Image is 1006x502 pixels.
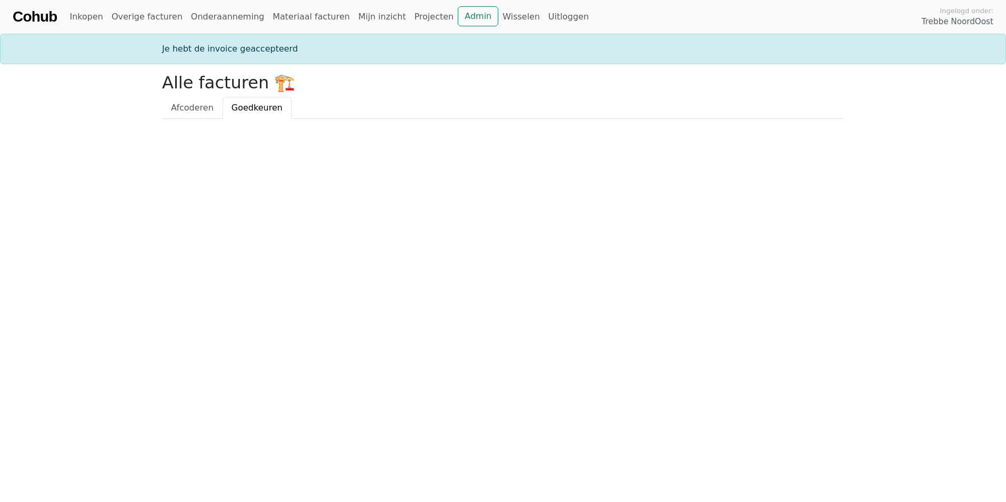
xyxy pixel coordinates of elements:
[922,16,993,28] span: Trebbe NoordOost
[65,6,107,27] a: Inkopen
[162,73,844,93] h2: Alle facturen 🏗️
[354,6,410,27] a: Mijn inzicht
[187,6,268,27] a: Onderaanneming
[156,43,850,55] div: Je hebt de invoice geaccepteerd
[232,103,283,113] span: Goedkeuren
[162,97,223,119] a: Afcoderen
[171,103,214,113] span: Afcoderen
[13,4,57,29] a: Cohub
[107,6,187,27] a: Overige facturen
[458,6,498,26] a: Admin
[544,6,593,27] a: Uitloggen
[940,6,993,16] span: Ingelogd onder:
[223,97,291,119] a: Goedkeuren
[268,6,354,27] a: Materiaal facturen
[410,6,458,27] a: Projecten
[498,6,544,27] a: Wisselen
